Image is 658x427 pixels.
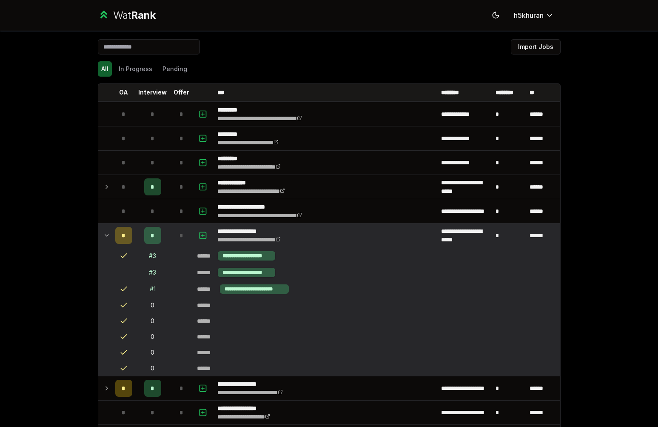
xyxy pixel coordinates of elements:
p: Interview [138,88,167,97]
td: 0 [136,361,170,376]
td: 0 [136,345,170,360]
p: Offer [174,88,189,97]
div: # 3 [149,268,156,277]
p: OA [119,88,128,97]
span: h5khuran [514,10,544,20]
button: In Progress [115,61,156,77]
a: WatRank [98,9,156,22]
button: All [98,61,112,77]
button: h5khuran [507,8,561,23]
button: Import Jobs [511,39,561,54]
div: # 3 [149,252,156,260]
td: 0 [136,298,170,313]
td: 0 [136,313,170,329]
button: Pending [159,61,191,77]
div: Wat [113,9,156,22]
span: Rank [131,9,156,21]
div: # 1 [150,285,156,293]
td: 0 [136,329,170,344]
